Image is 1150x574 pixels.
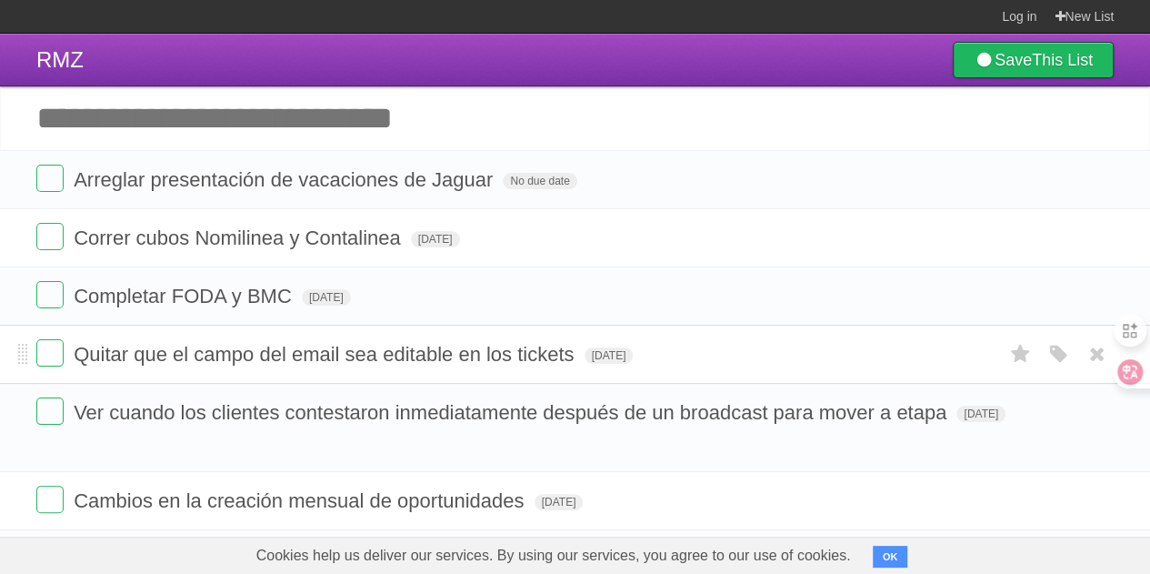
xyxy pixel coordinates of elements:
span: Completar FODA y BMC [74,285,296,307]
span: [DATE] [302,289,351,306]
label: Done [36,165,64,192]
label: Star task [1003,339,1037,369]
span: [DATE] [411,231,460,247]
label: Done [36,339,64,367]
label: Done [36,281,64,308]
label: Done [36,398,64,425]
span: Arreglar presentación de vacaciones de Jaguar [74,168,497,191]
span: Cambios en la creación mensual de oportunidades [74,489,528,512]
b: This List [1032,51,1093,69]
span: No due date [503,173,576,189]
a: SaveThis List [953,42,1114,78]
span: Correr cubos Nomilinea y Contalinea [74,227,405,249]
span: [DATE] [585,347,634,364]
span: RMZ [36,47,84,72]
span: Quitar que el campo del email sea editable en los tickets [74,343,578,366]
span: [DATE] [956,406,1005,422]
button: OK [873,546,908,568]
label: Done [36,486,64,513]
span: [DATE] [535,494,584,510]
label: Done [36,223,64,250]
span: Ver cuando los clientes contestaron inmediatamente después de un broadcast para mover a etapa [74,401,951,424]
span: Cookies help us deliver our services. By using our services, you agree to our use of cookies. [238,538,869,574]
